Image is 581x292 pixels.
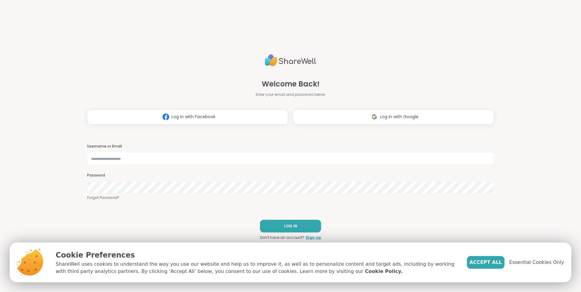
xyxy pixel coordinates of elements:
[467,256,504,269] button: Accept All
[260,220,321,232] button: LOG IN
[87,195,494,200] a: Forgot Password?
[172,114,215,120] span: Log in with Facebook
[87,173,494,178] h3: Password
[260,235,304,240] span: Don't have an account?
[293,109,494,125] button: Log in with Google
[365,268,402,275] a: Cookie Policy.
[56,250,457,261] p: Cookie Preferences
[56,261,457,275] p: ShareWell uses cookies to understand the way you use our website and help us to improve it, as we...
[265,52,316,69] img: ShareWell Logo
[306,235,321,240] a: Sign up
[256,92,325,97] span: Enter your email and password below
[87,144,494,149] h3: Username or Email
[469,259,502,266] span: Accept All
[509,259,564,266] span: Essential Cookies Only
[262,79,320,89] span: Welcome Back!
[380,114,419,120] span: Log in with Google
[87,109,288,125] button: Log in with Facebook
[160,111,172,122] img: ShareWell Logomark
[284,223,297,229] span: LOG IN
[369,111,380,122] img: ShareWell Logomark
